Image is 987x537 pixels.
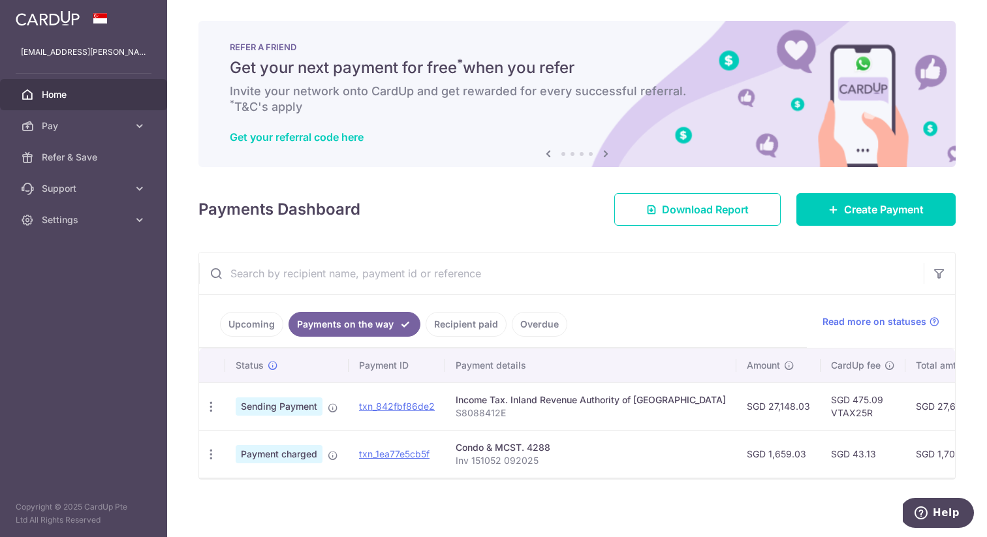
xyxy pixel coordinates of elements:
a: txn_1ea77e5cb5f [359,448,430,459]
span: Pay [42,119,128,132]
p: S8088412E [456,407,726,420]
span: Payment charged [236,445,322,463]
span: Home [42,88,128,101]
span: Create Payment [844,202,924,217]
span: Download Report [662,202,749,217]
p: [EMAIL_ADDRESS][PERSON_NAME][DOMAIN_NAME] [21,46,146,59]
a: Create Payment [796,193,956,226]
a: Payments on the way [289,312,420,337]
a: Recipient paid [426,312,507,337]
span: Amount [747,359,780,372]
a: Get your referral code here [230,130,364,144]
td: SGD 1,659.03 [736,430,821,478]
td: SGD 475.09 VTAX25R [821,382,905,430]
a: txn_842fbf86de2 [359,401,435,412]
a: Upcoming [220,312,283,337]
td: SGD 43.13 [821,430,905,478]
p: Inv 151052 092025 [456,454,726,467]
span: Refer & Save [42,151,128,164]
th: Payment ID [349,348,445,382]
h4: Payments Dashboard [198,198,360,221]
iframe: Opens a widget where you can find more information [903,498,974,530]
img: CardUp [16,10,80,26]
h5: Get your next payment for free when you refer [230,57,924,78]
p: REFER A FRIEND [230,42,924,52]
span: Read more on statuses [822,315,926,328]
span: CardUp fee [831,359,881,372]
span: Sending Payment [236,397,322,416]
div: Condo & MCST. 4288 [456,441,726,454]
h6: Invite your network onto CardUp and get rewarded for every successful referral. T&C's apply [230,84,924,115]
a: Read more on statuses [822,315,939,328]
img: RAF banner [198,21,956,167]
input: Search by recipient name, payment id or reference [199,253,924,294]
span: Support [42,182,128,195]
div: Income Tax. Inland Revenue Authority of [GEOGRAPHIC_DATA] [456,393,726,407]
span: Total amt. [916,359,959,372]
td: SGD 27,148.03 [736,382,821,430]
span: Settings [42,213,128,226]
a: Overdue [512,312,567,337]
a: Download Report [614,193,781,226]
th: Payment details [445,348,736,382]
span: Status [236,359,264,372]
